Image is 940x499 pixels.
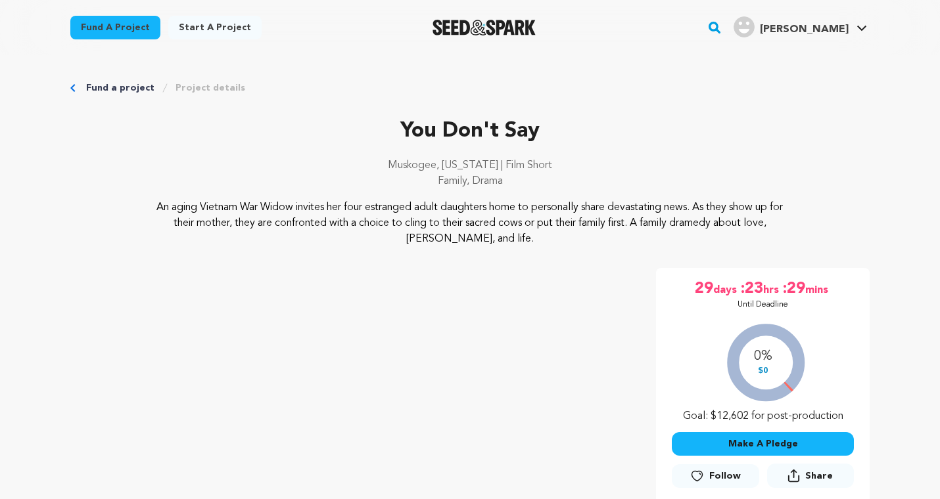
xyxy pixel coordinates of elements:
a: Juliet C.'s Profile [731,14,870,37]
span: :29 [782,278,805,299]
span: 29 [695,278,713,299]
span: days [713,278,740,299]
button: Follow [672,464,759,488]
span: hrs [763,278,782,299]
button: Share [767,464,854,488]
span: Follow [709,469,741,483]
img: user.png [734,16,755,37]
a: Start a project [168,16,262,39]
a: Fund a project [70,16,160,39]
a: Fund a project [86,81,154,95]
button: Make A Pledge [672,432,854,456]
img: Seed&Spark Logo Dark Mode [433,20,536,35]
a: Project details [176,81,245,95]
p: Family, Drama [70,173,870,189]
span: Share [805,469,833,483]
span: [PERSON_NAME] [760,24,849,35]
div: Breadcrumb [70,81,870,95]
p: Muskogee, [US_STATE] | Film Short [70,158,870,173]
p: An aging Vietnam War Widow invites her four estranged adult daughters home to personally share de... [151,200,790,247]
span: :23 [740,278,763,299]
span: Juliet C.'s Profile [731,14,870,41]
span: mins [805,278,831,299]
p: Until Deadline [738,299,788,310]
div: Juliet C.'s Profile [734,16,849,37]
span: Share [767,464,854,493]
a: Seed&Spark Homepage [433,20,536,35]
p: You Don't Say [70,116,870,147]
